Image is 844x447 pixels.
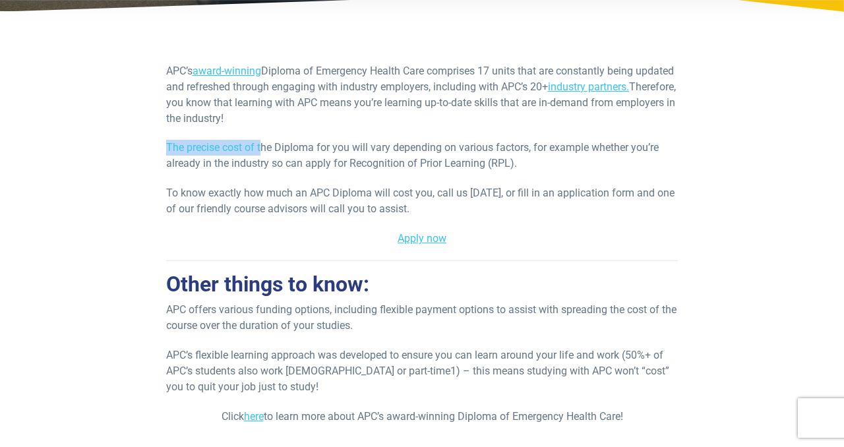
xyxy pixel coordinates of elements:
a: award-winning [193,65,261,77]
p: Click to learn more about APC’s award-winning Diploma of Emergency Health Care! [166,409,678,425]
p: To know exactly how much an APC Diploma will cost you, call us [DATE], or fill in an application ... [166,185,678,217]
a: industry partners. [548,80,629,93]
a: here [244,410,264,423]
p: APC offers various funding options, including flexible payment options to assist with spreading t... [166,302,678,334]
p: APC’s flexible learning approach was developed to ensure you can learn around your life and work ... [166,347,678,395]
h2: Other things to know: [166,272,678,297]
p: The precise cost of the Diploma for you will vary depending on various factors, for example wheth... [166,140,678,171]
a: Apply now [398,232,446,245]
p: APC’s Diploma of Emergency Health Care comprises 17 units that are constantly being updated and r... [166,63,678,127]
